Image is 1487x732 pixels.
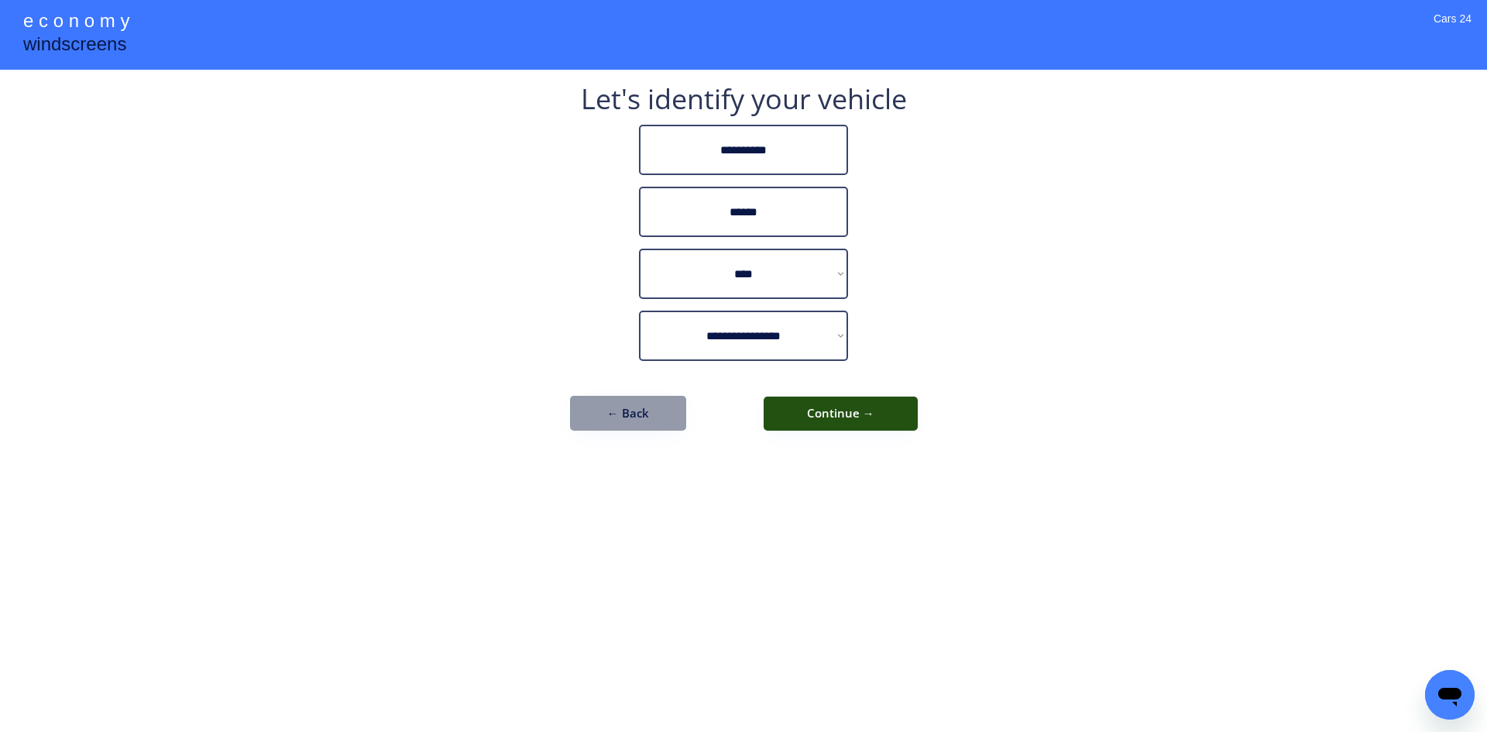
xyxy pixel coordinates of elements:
iframe: Button to launch messaging window [1425,670,1475,720]
button: ← Back [570,396,686,431]
button: Continue → [764,397,918,431]
div: windscreens [23,31,126,61]
div: Let's identify your vehicle [581,85,907,113]
div: Cars 24 [1434,12,1472,46]
div: e c o n o m y [23,8,129,37]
